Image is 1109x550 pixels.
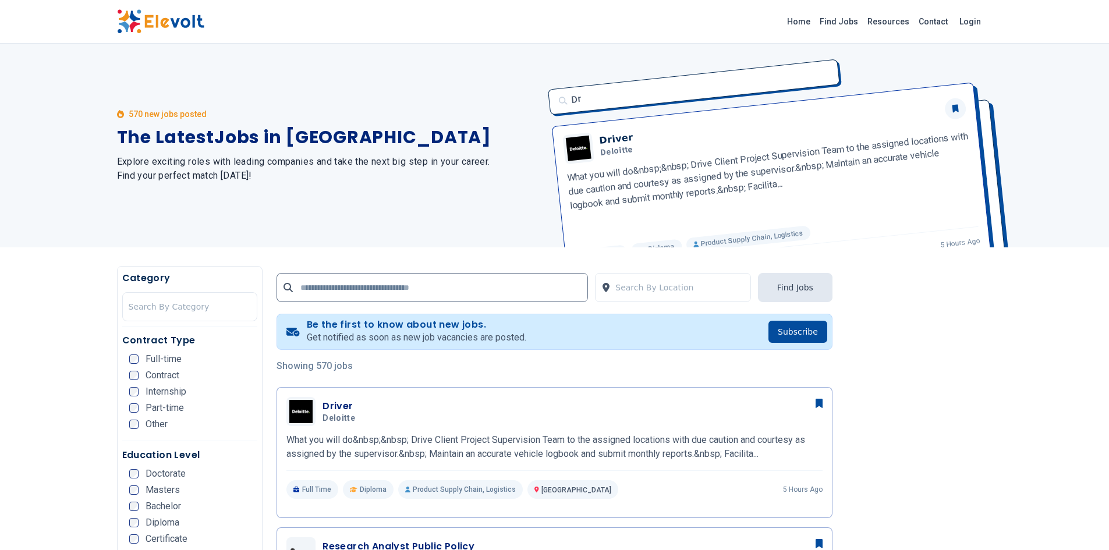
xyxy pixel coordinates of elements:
input: Diploma [129,518,139,527]
img: Deloitte [289,400,313,423]
img: Elevolt [117,9,204,34]
a: Resources [863,12,914,31]
input: Contract [129,371,139,380]
p: 5 hours ago [783,485,823,494]
a: DeloitteDriverDeloitteWhat you will do&nbsp;&nbsp; Drive Client Project Supervision Team to the a... [286,397,823,499]
input: Internship [129,387,139,396]
a: Find Jobs [815,12,863,31]
span: Contract [146,371,179,380]
input: Other [129,420,139,429]
span: Doctorate [146,469,186,478]
input: Part-time [129,403,139,413]
input: Masters [129,485,139,495]
input: Doctorate [129,469,139,478]
span: Internship [146,387,186,396]
input: Certificate [129,534,139,544]
span: Diploma [360,485,387,494]
span: Other [146,420,168,429]
iframe: Chat Widget [1051,494,1109,550]
p: Showing 570 jobs [277,359,832,373]
button: Find Jobs [758,273,832,302]
span: Full-time [146,354,182,364]
span: Deloitte [323,413,355,424]
h5: Education Level [122,448,258,462]
button: Subscribe [768,321,827,343]
p: What you will do&nbsp;&nbsp; Drive Client Project Supervision Team to the assigned locations with... [286,433,823,461]
a: Login [952,10,988,33]
h2: Explore exciting roles with leading companies and take the next big step in your career. Find you... [117,155,541,183]
input: Full-time [129,354,139,364]
h4: Be the first to know about new jobs. [307,319,526,331]
p: Get notified as soon as new job vacancies are posted. [307,331,526,345]
p: Full Time [286,480,338,499]
p: Product Supply Chain, Logistics [398,480,523,499]
h3: Driver [323,399,360,413]
span: [GEOGRAPHIC_DATA] [541,486,611,494]
span: Part-time [146,403,184,413]
span: Certificate [146,534,187,544]
h5: Category [122,271,258,285]
a: Contact [914,12,952,31]
h1: The Latest Jobs in [GEOGRAPHIC_DATA] [117,127,541,148]
h5: Contract Type [122,333,258,347]
span: Bachelor [146,502,181,511]
a: Home [782,12,815,31]
span: Diploma [146,518,179,527]
input: Bachelor [129,502,139,511]
span: Masters [146,485,180,495]
p: 570 new jobs posted [129,108,207,120]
